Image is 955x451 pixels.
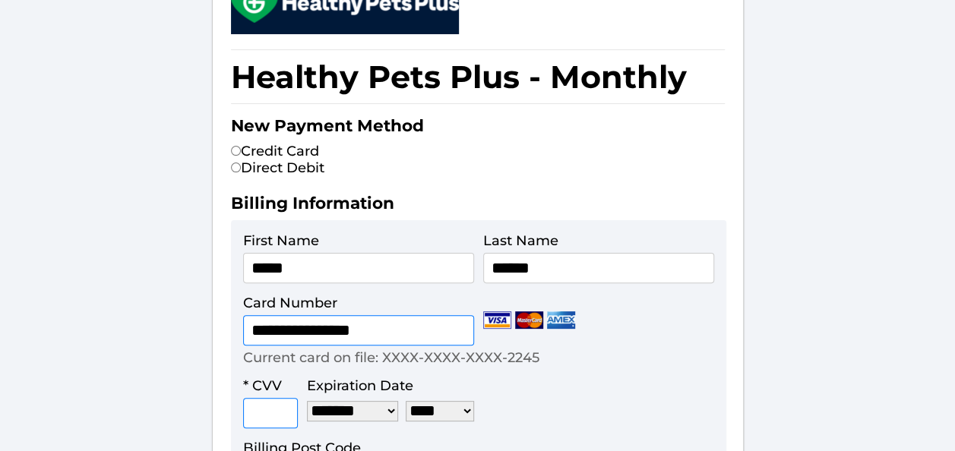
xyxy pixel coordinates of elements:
[243,232,319,249] label: First Name
[231,146,241,156] input: Credit Card
[243,377,282,394] label: * CVV
[483,311,511,329] img: Visa
[483,232,558,249] label: Last Name
[243,349,539,366] p: Current card on file: XXXX-XXXX-XXXX-2245
[547,311,575,329] img: Amex
[231,159,324,176] label: Direct Debit
[243,295,337,311] label: Card Number
[307,377,413,394] label: Expiration Date
[515,311,543,329] img: Mastercard
[231,143,319,159] label: Credit Card
[231,49,725,104] h1: Healthy Pets Plus - Monthly
[231,162,241,172] input: Direct Debit
[231,115,725,143] h2: New Payment Method
[231,193,725,220] h2: Billing Information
